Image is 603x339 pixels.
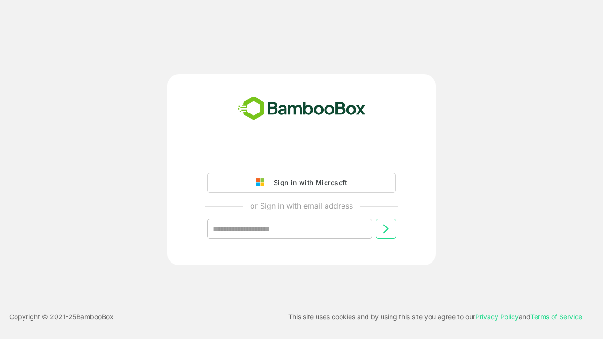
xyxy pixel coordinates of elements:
p: This site uses cookies and by using this site you agree to our and [288,311,582,323]
a: Terms of Service [530,313,582,321]
button: Sign in with Microsoft [207,173,396,193]
img: google [256,178,269,187]
div: Sign in with Microsoft [269,177,347,189]
img: bamboobox [233,93,371,124]
p: or Sign in with email address [250,200,353,211]
a: Privacy Policy [475,313,519,321]
p: Copyright © 2021- 25 BambooBox [9,311,114,323]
